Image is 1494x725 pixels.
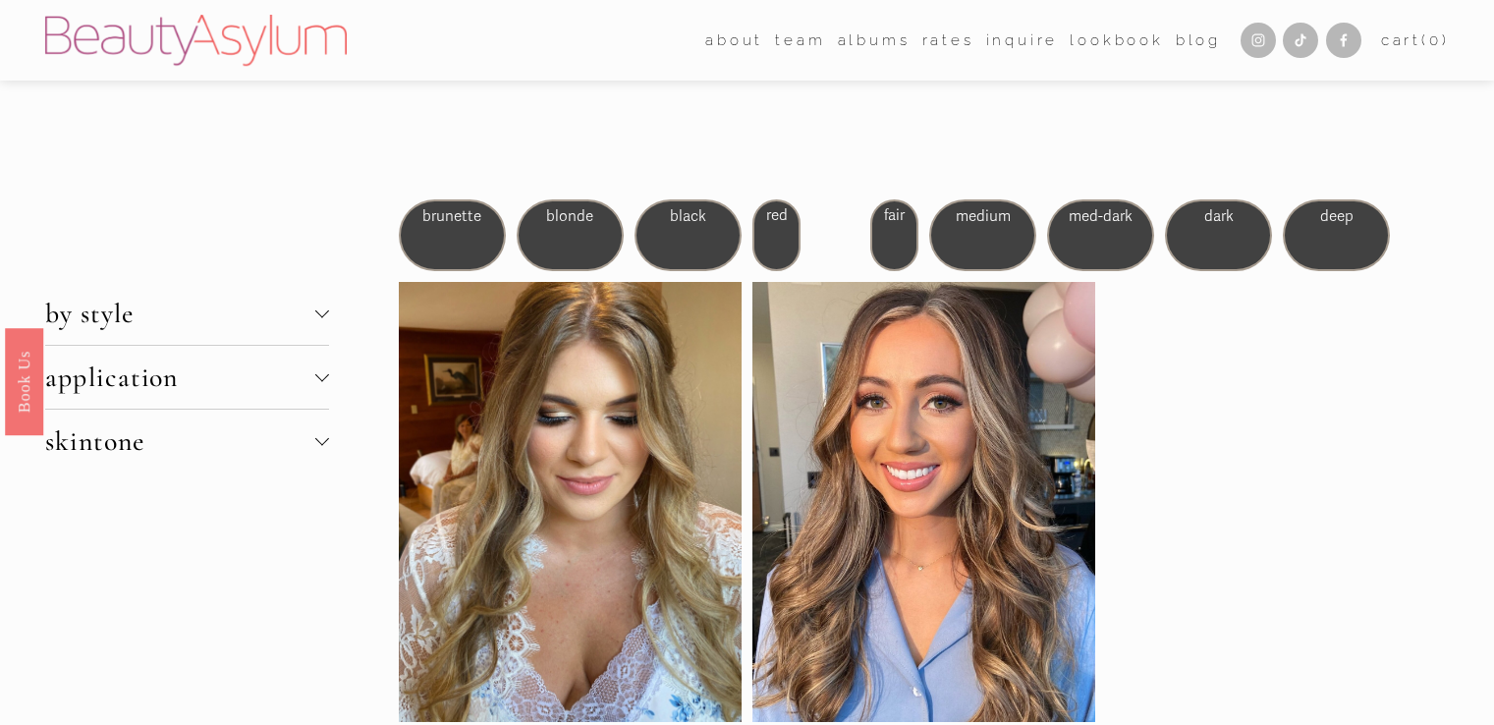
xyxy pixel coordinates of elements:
[922,26,974,55] a: Rates
[1421,31,1449,49] span: ( )
[956,207,1011,225] span: medium
[766,206,788,224] span: red
[775,26,825,55] a: folder dropdown
[705,26,763,55] a: folder dropdown
[838,26,911,55] a: albums
[705,28,763,54] span: about
[986,26,1059,55] a: Inquire
[1381,28,1450,54] a: 0 items in cart
[670,207,706,225] span: black
[45,424,315,458] span: skintone
[45,15,347,66] img: Beauty Asylum | Bridal Hair &amp; Makeup Charlotte &amp; Atlanta
[5,328,43,435] a: Book Us
[422,207,481,225] span: brunette
[1320,207,1354,225] span: deep
[45,297,315,330] span: by style
[1429,31,1442,49] span: 0
[1326,23,1361,58] a: Facebook
[45,410,329,473] button: skintone
[45,361,315,394] span: application
[1283,23,1318,58] a: TikTok
[1176,26,1221,55] a: Blog
[45,282,329,345] button: by style
[45,346,329,409] button: application
[884,206,905,224] span: fair
[546,207,593,225] span: blonde
[775,28,825,54] span: team
[1070,26,1163,55] a: Lookbook
[1069,207,1133,225] span: med-dark
[1241,23,1276,58] a: Instagram
[1204,207,1234,225] span: dark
